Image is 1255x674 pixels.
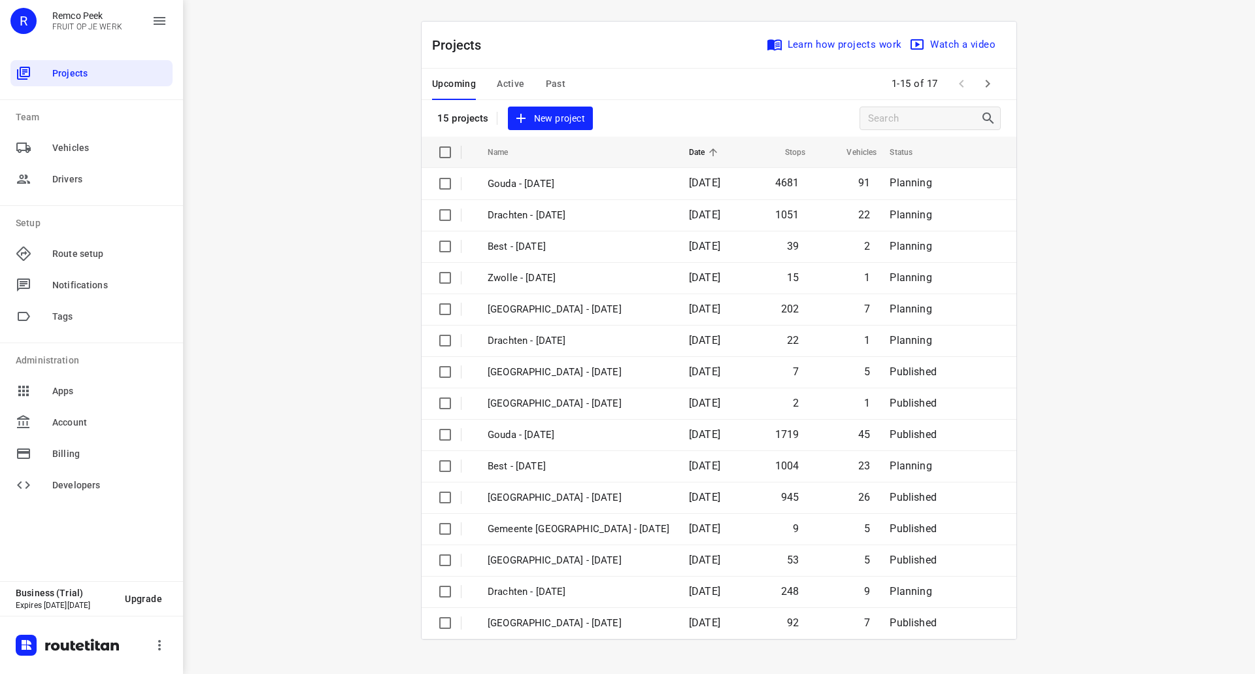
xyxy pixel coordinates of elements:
p: Expires [DATE][DATE] [16,601,114,610]
span: 5 [864,522,870,535]
span: 91 [858,177,870,189]
span: 7 [793,365,799,378]
span: 5 [864,365,870,378]
span: 1719 [775,428,799,441]
span: Route setup [52,247,167,261]
p: Zwolle - Friday [488,271,669,286]
p: FRUIT OP JE WERK [52,22,122,31]
div: Apps [10,378,173,404]
span: [DATE] [689,334,720,346]
span: 92 [787,616,799,629]
span: Developers [52,479,167,492]
span: [DATE] [689,522,720,535]
span: 1051 [775,209,799,221]
span: 9 [793,522,799,535]
span: 2 [864,240,870,252]
span: 39 [787,240,799,252]
span: [DATE] [689,177,720,189]
span: Tags [52,310,167,324]
div: Search [980,110,1000,126]
p: 15 projects [437,112,489,124]
p: Antwerpen - Thursday [488,396,669,411]
p: Administration [16,354,173,367]
span: 202 [781,303,799,315]
span: Planning [890,460,931,472]
p: Best - Friday [488,239,669,254]
span: [DATE] [689,554,720,566]
span: 22 [787,334,799,346]
span: Planning [890,209,931,221]
div: Billing [10,441,173,467]
span: 1 [864,397,870,409]
p: Gemeente Rotterdam - Wednesday [488,522,669,537]
span: [DATE] [689,491,720,503]
span: 4681 [775,177,799,189]
span: [DATE] [689,303,720,315]
span: 1-15 of 17 [886,70,943,98]
span: Apps [52,384,167,398]
p: Best - Wednesday [488,459,669,474]
div: Projects [10,60,173,86]
p: Zwolle - Thursday [488,302,669,317]
p: Antwerpen - Wednesday [488,553,669,568]
span: 1004 [775,460,799,472]
span: Previous Page [948,71,975,97]
div: Vehicles [10,135,173,161]
span: 1 [864,334,870,346]
p: Drachten - Wednesday [488,584,669,599]
span: Planning [890,240,931,252]
span: 15 [787,271,799,284]
p: Zwolle - Wednesday [488,490,669,505]
span: [DATE] [689,271,720,284]
span: Published [890,428,937,441]
span: Account [52,416,167,430]
span: Published [890,554,937,566]
span: [DATE] [689,365,720,378]
span: Vehicles [829,144,877,160]
span: Past [546,76,566,92]
div: Notifications [10,272,173,298]
button: New project [508,107,593,131]
p: Projects [432,35,492,55]
span: 53 [787,554,799,566]
span: 5 [864,554,870,566]
span: [DATE] [689,460,720,472]
p: Drachten - Monday [488,208,669,223]
p: Gemeente Rotterdam - Thursday [488,365,669,380]
span: 945 [781,491,799,503]
span: Planning [890,334,931,346]
p: Gemeente Rotterdam - Tuesday [488,616,669,631]
span: 45 [858,428,870,441]
span: 7 [864,303,870,315]
span: [DATE] [689,428,720,441]
p: Gouda - Monday [488,177,669,192]
p: Setup [16,216,173,230]
span: Planning [890,585,931,598]
p: Gouda - Wednesday [488,428,669,443]
span: Next Page [975,71,1001,97]
span: Published [890,522,937,535]
span: 2 [793,397,799,409]
span: Planning [890,177,931,189]
div: Developers [10,472,173,498]
span: 9 [864,585,870,598]
span: 7 [864,616,870,629]
div: Account [10,409,173,435]
input: Search projects [868,109,980,129]
span: Stops [768,144,806,160]
span: Date [689,144,722,160]
span: Published [890,397,937,409]
span: Planning [890,271,931,284]
span: Notifications [52,278,167,292]
div: Drivers [10,166,173,192]
span: [DATE] [689,209,720,221]
span: 23 [858,460,870,472]
span: Published [890,365,937,378]
span: [DATE] [689,397,720,409]
span: Drivers [52,173,167,186]
span: Published [890,491,937,503]
p: Drachten - Thursday [488,333,669,348]
span: 1 [864,271,870,284]
span: 22 [858,209,870,221]
div: Route setup [10,241,173,267]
